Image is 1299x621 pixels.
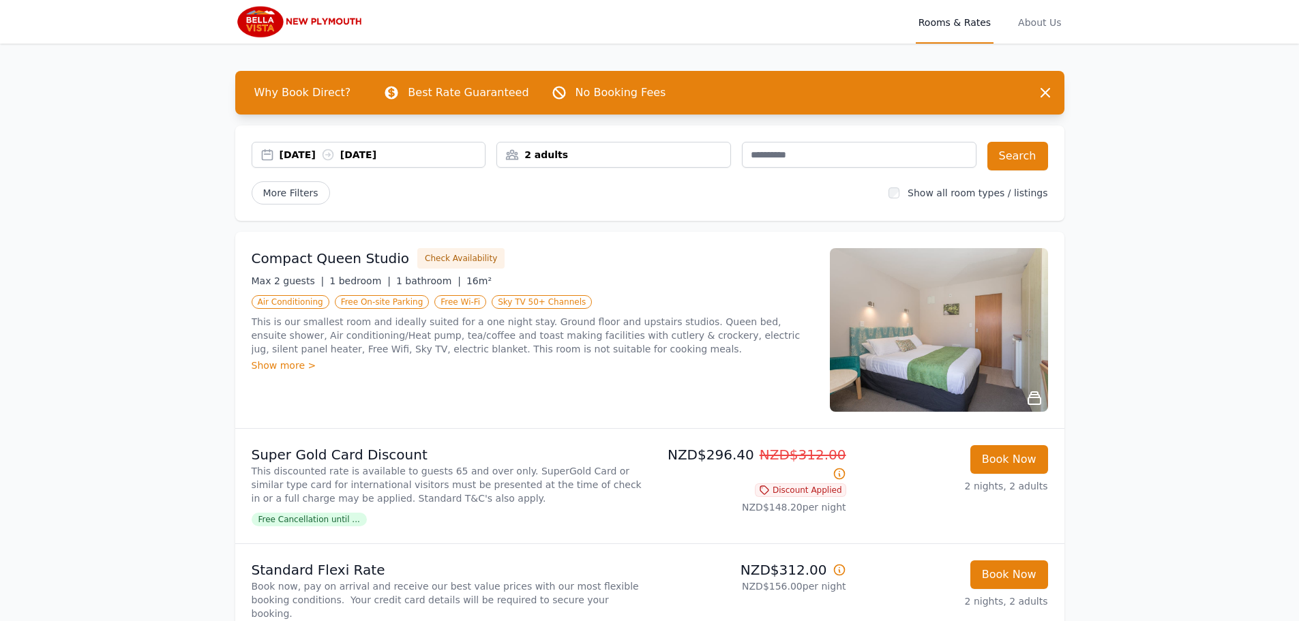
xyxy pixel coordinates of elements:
[970,560,1048,589] button: Book Now
[252,249,410,268] h3: Compact Queen Studio
[857,594,1048,608] p: 2 nights, 2 adults
[987,142,1048,170] button: Search
[252,359,813,372] div: Show more >
[755,483,846,497] span: Discount Applied
[252,295,329,309] span: Air Conditioning
[252,275,325,286] span: Max 2 guests |
[970,445,1048,474] button: Book Now
[252,579,644,620] p: Book now, pay on arrival and receive our best value prices with our most flexible booking conditi...
[396,275,461,286] span: 1 bathroom |
[434,295,486,309] span: Free Wi-Fi
[408,85,528,101] p: Best Rate Guaranteed
[655,445,846,483] p: NZD$296.40
[492,295,592,309] span: Sky TV 50+ Channels
[252,464,644,505] p: This discounted rate is available to guests 65 and over only. SuperGold Card or similar type card...
[908,187,1047,198] label: Show all room types / listings
[252,513,367,526] span: Free Cancellation until ...
[857,479,1048,493] p: 2 nights, 2 adults
[280,148,486,162] div: [DATE] [DATE]
[576,85,666,101] p: No Booking Fees
[252,181,330,205] span: More Filters
[329,275,391,286] span: 1 bedroom |
[252,445,644,464] p: Super Gold Card Discount
[655,500,846,514] p: NZD$148.20 per night
[417,248,505,269] button: Check Availability
[497,148,730,162] div: 2 adults
[335,295,430,309] span: Free On-site Parking
[466,275,492,286] span: 16m²
[235,5,366,38] img: Bella Vista New Plymouth
[760,446,846,463] span: NZD$312.00
[252,315,813,356] p: This is our smallest room and ideally suited for a one night stay. Ground floor and upstairs stud...
[655,579,846,593] p: NZD$156.00 per night
[243,79,362,106] span: Why Book Direct?
[655,560,846,579] p: NZD$312.00
[252,560,644,579] p: Standard Flexi Rate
